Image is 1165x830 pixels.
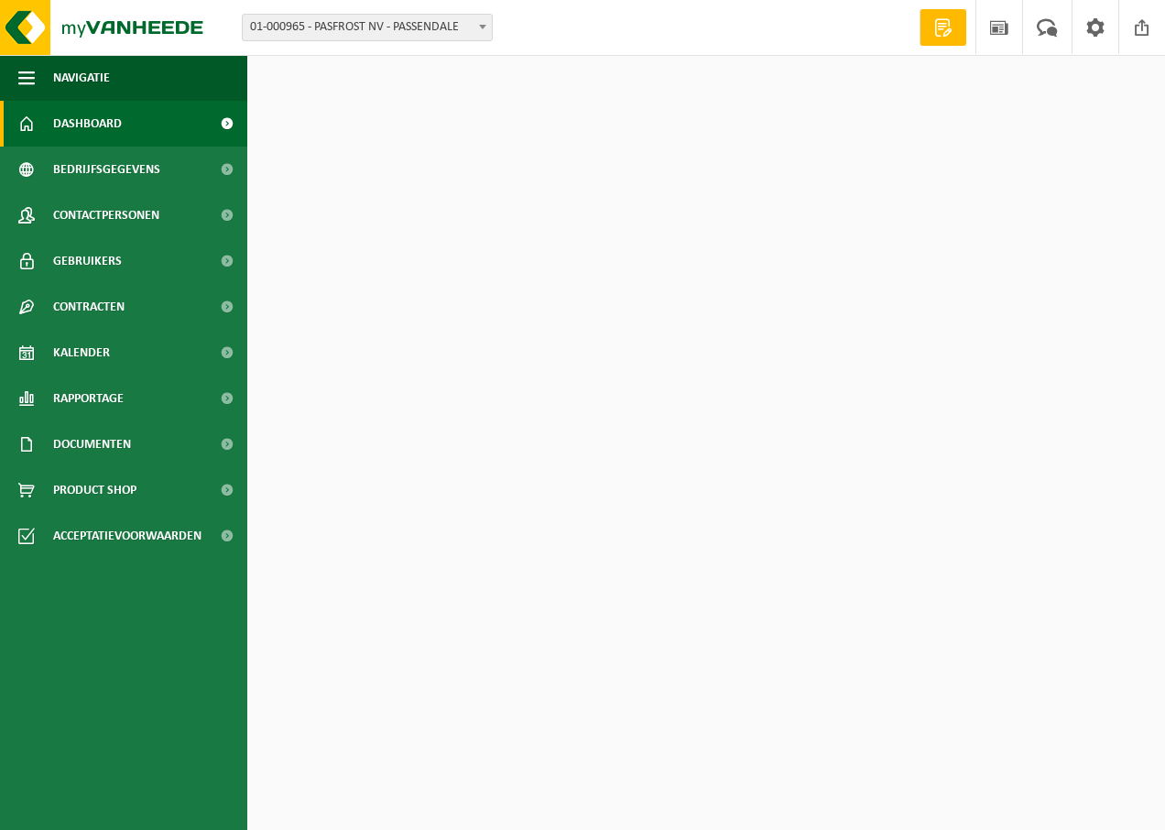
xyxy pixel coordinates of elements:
span: Documenten [53,421,131,467]
span: Kalender [53,330,110,376]
span: Dashboard [53,101,122,147]
span: 01-000965 - PASFROST NV - PASSENDALE [243,15,492,40]
span: Acceptatievoorwaarden [53,513,201,559]
span: Rapportage [53,376,124,421]
span: Bedrijfsgegevens [53,147,160,192]
span: Contactpersonen [53,192,159,238]
span: 01-000965 - PASFROST NV - PASSENDALE [242,14,493,41]
span: Navigatie [53,55,110,101]
span: Contracten [53,284,125,330]
span: Gebruikers [53,238,122,284]
span: Product Shop [53,467,136,513]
